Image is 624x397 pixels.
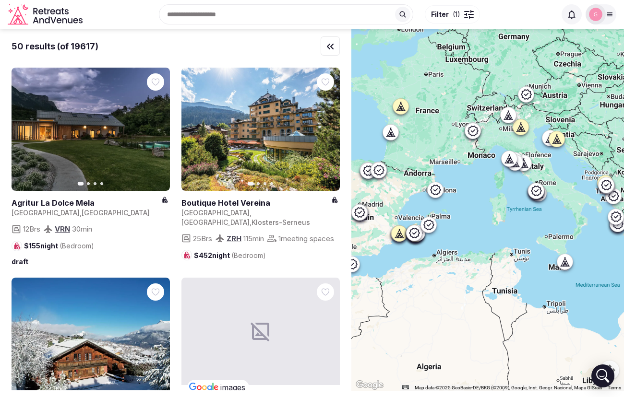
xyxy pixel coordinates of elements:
div: 50 results (of 19617) [12,40,98,52]
span: 30 min [72,224,92,234]
button: Go to slide 1 [78,182,84,186]
a: View Agritur La Dolce Mela [12,68,170,191]
a: View venue [181,198,331,208]
span: [GEOGRAPHIC_DATA] [82,209,150,217]
span: , [250,218,252,226]
span: [GEOGRAPHIC_DATA] [181,209,250,217]
a: View venue [12,198,161,208]
img: Google [354,379,385,391]
a: ZRH [227,234,241,243]
button: Go to slide 2 [87,182,90,185]
a: View Boutique Hotel Vereina [181,68,340,191]
img: Glen Hayes [589,8,602,21]
span: 25 Brs [193,234,212,244]
span: [GEOGRAPHIC_DATA] [12,209,80,217]
button: Map camera controls [600,361,619,380]
a: Terms (opens in new tab) [608,385,621,390]
a: VRN [55,224,70,234]
span: 1 meeting spaces [278,234,334,244]
span: , [80,209,82,217]
span: Filter [431,10,449,19]
button: Keyboard shortcuts [402,385,409,389]
span: $155 night [24,241,94,251]
span: 115 min [243,234,264,244]
span: ( 1 ) [453,10,460,19]
button: Go to slide 3 [94,182,96,185]
a: images [187,380,249,395]
svg: Retreats and Venues company logo [8,4,84,25]
a: Open this area in Google Maps (opens a new window) [354,379,385,391]
span: , [250,209,252,217]
span: Map data ©2025 GeoBasis-DE/BKG (©2009), Google, Inst. Geogr. Nacional, Mapa GISrael [415,385,602,390]
button: Go to slide 4 [270,182,273,185]
button: Go to slide 4 [100,182,103,185]
h2: Boutique Hotel Vereina [181,198,331,208]
span: Klosters-Serneus [252,218,310,226]
span: (Bedroom) [60,242,94,250]
span: (Bedroom) [231,251,266,259]
div: Open Intercom Messenger [591,364,614,387]
button: Filter(1) [425,5,480,23]
button: Go to slide 1 [248,182,254,186]
button: Go to slide 2 [257,182,260,185]
span: $452 night [194,251,266,260]
span: 12 Brs [23,224,40,234]
span: [GEOGRAPHIC_DATA] [181,218,250,226]
button: Go to slide 3 [264,182,266,185]
a: Visit the homepage [8,4,84,25]
h2: Agritur La Dolce Mela [12,198,161,208]
span: draft [12,257,28,267]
